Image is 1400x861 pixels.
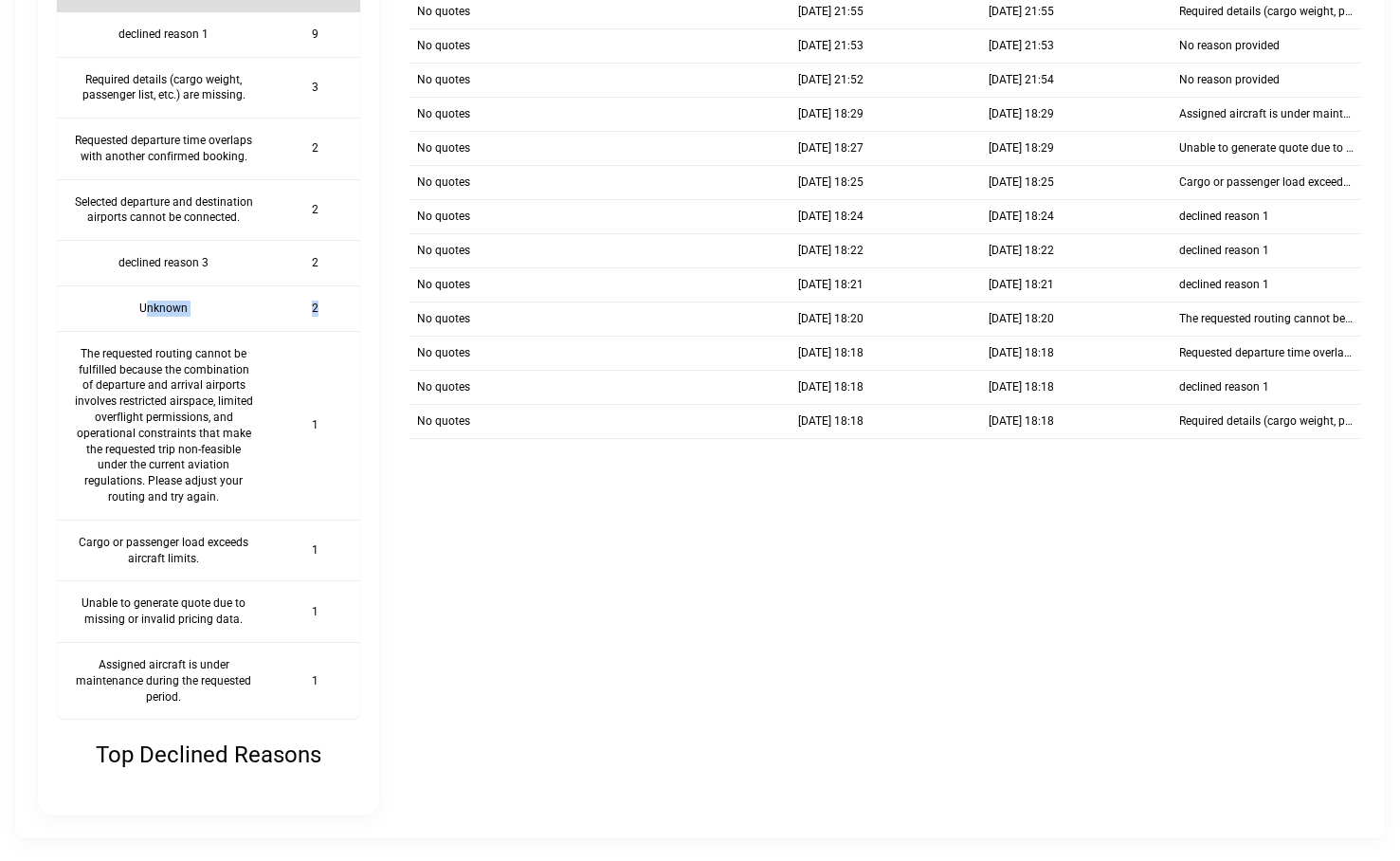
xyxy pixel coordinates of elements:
[57,57,270,119] th: Required details (cargo weight, passenger list, etc.) are missing.
[270,331,360,520] td: 1
[270,286,360,332] td: 2
[57,581,270,643] th: Unable to generate quote due to missing or invalid pricing data.
[1179,379,1269,395] p: declined reason 1
[989,345,1054,361] p: 26/08/2025 18:18
[270,12,360,57] td: 9
[989,209,1054,225] p: 26/08/2025 18:24
[57,241,270,286] th: declined reason 3
[417,140,470,156] p: No quotes
[57,286,270,332] th: Unknown
[417,243,470,259] p: No quotes
[270,119,360,180] td: 2
[270,520,360,581] td: 1
[989,140,1054,156] p: 26/08/2025 18:29
[57,520,270,581] th: Cargo or passenger load exceeds aircraft limits.
[989,174,1054,191] p: 26/08/2025 18:25
[989,38,1054,54] p: 26/08/2025 21:53
[1179,311,1355,327] p: The requested routing cannot be fulfilled because the combination of departure and arrival airpor...
[270,179,360,241] td: 2
[798,72,864,88] p: 26/08/2025 21:52
[798,38,864,54] p: 26/08/2025 21:53
[1179,38,1280,54] p: No reason provided
[1179,4,1355,20] p: Required details (cargo weight, passenger list, etc.) are missing.
[798,379,864,395] p: 26/08/2025 18:18
[1179,209,1269,225] p: declined reason 1
[57,12,270,57] th: declined reason 1
[798,4,864,20] p: 26/08/2025 21:55
[798,345,864,361] p: 26/08/2025 18:18
[798,174,864,191] p: 26/08/2025 18:25
[989,311,1054,327] p: 26/08/2025 18:20
[417,413,470,430] p: No quotes
[989,4,1054,20] p: 26/08/2025 21:55
[1179,277,1269,293] p: declined reason 1
[798,140,864,156] p: 26/08/2025 18:27
[989,243,1054,259] p: 26/08/2025 18:22
[798,413,864,430] p: 26/08/2025 18:18
[417,311,470,327] p: No quotes
[798,209,864,225] p: 26/08/2025 18:24
[798,106,864,122] p: 26/08/2025 18:29
[1179,72,1280,88] p: No reason provided
[989,379,1054,395] p: 26/08/2025 18:18
[96,742,321,769] p: Top Declined Reasons
[1179,345,1355,361] p: Requested departure time overlaps with another confirmed booking.
[989,106,1054,122] p: 26/08/2025 18:29
[989,277,1054,293] p: 26/08/2025 18:21
[417,106,470,122] p: No quotes
[57,331,270,520] th: The requested routing cannot be fulfilled because the combination of departure and arrival airpor...
[1179,243,1269,259] p: declined reason 1
[1179,174,1355,191] p: Cargo or passenger load exceeds aircraft limits.
[57,119,270,180] th: Requested departure time overlaps with another confirmed booking.
[417,379,470,395] p: No quotes
[417,38,470,54] p: No quotes
[417,209,470,225] p: No quotes
[989,72,1054,88] p: 26/08/2025 21:54
[270,241,360,286] td: 2
[270,581,360,643] td: 1
[417,174,470,191] p: No quotes
[798,277,864,293] p: 26/08/2025 18:21
[270,643,360,720] td: 1
[1179,106,1355,122] p: Assigned aircraft is under maintenance during the requested period.
[417,345,470,361] p: No quotes
[417,277,470,293] p: No quotes
[989,413,1054,430] p: 26/08/2025 18:18
[57,643,270,720] th: Assigned aircraft is under maintenance during the requested period.
[1179,413,1355,430] p: Required details (cargo weight, passenger list, etc.) are missing.
[57,179,270,241] th: Selected departure and destination airports cannot be connected.
[1179,140,1355,156] p: Unable to generate quote due to missing or invalid pricing data.
[417,4,470,20] p: No quotes
[270,57,360,119] td: 3
[798,243,864,259] p: 26/08/2025 18:22
[417,72,470,88] p: No quotes
[798,311,864,327] p: 26/08/2025 18:20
